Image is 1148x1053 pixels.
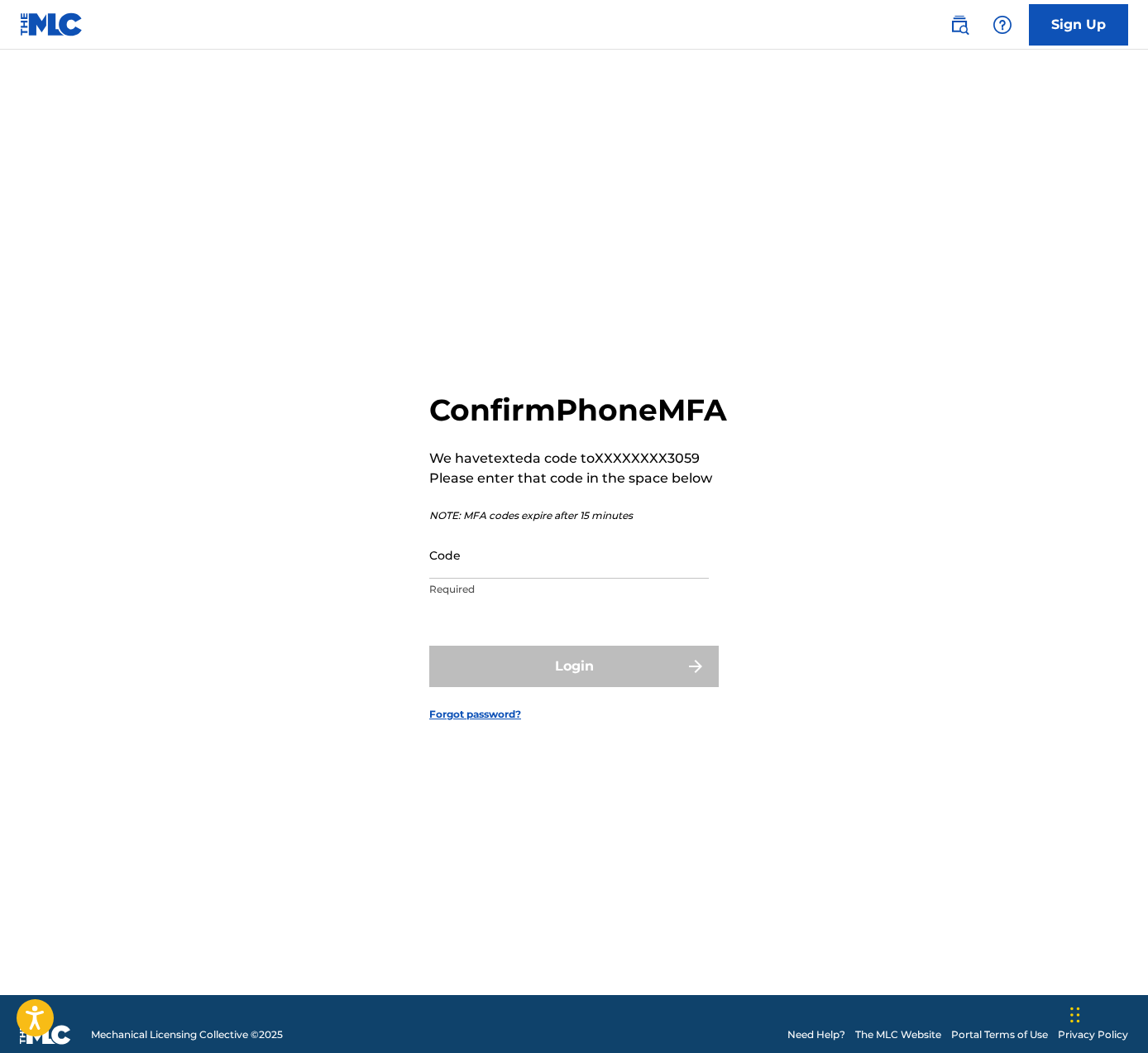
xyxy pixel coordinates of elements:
a: Sign Up [1029,4,1128,46]
p: NOTE: MFA codes expire after 15 minutes [429,508,727,523]
div: Drag [1070,990,1080,1040]
h2: Confirm Phone MFA [429,392,727,429]
p: We have texted a code to XXXXXXXX3059 [429,449,727,469]
img: logo [20,1025,71,1045]
img: help [993,15,1012,35]
a: Need Help? [787,1027,845,1042]
p: Please enter that code in the space below [429,469,727,488]
img: MLC Logo [20,12,84,36]
img: search [949,15,969,35]
a: The MLC Website [855,1027,941,1042]
iframe: Chat Widget [1065,974,1148,1053]
p: Required [429,582,709,597]
a: Portal Terms of Use [951,1027,1048,1042]
div: Help [986,8,1019,41]
a: Forgot password? [429,707,521,722]
span: Mechanical Licensing Collective © 2025 [91,1027,283,1042]
a: Public Search [943,8,976,41]
a: Privacy Policy [1058,1027,1128,1042]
